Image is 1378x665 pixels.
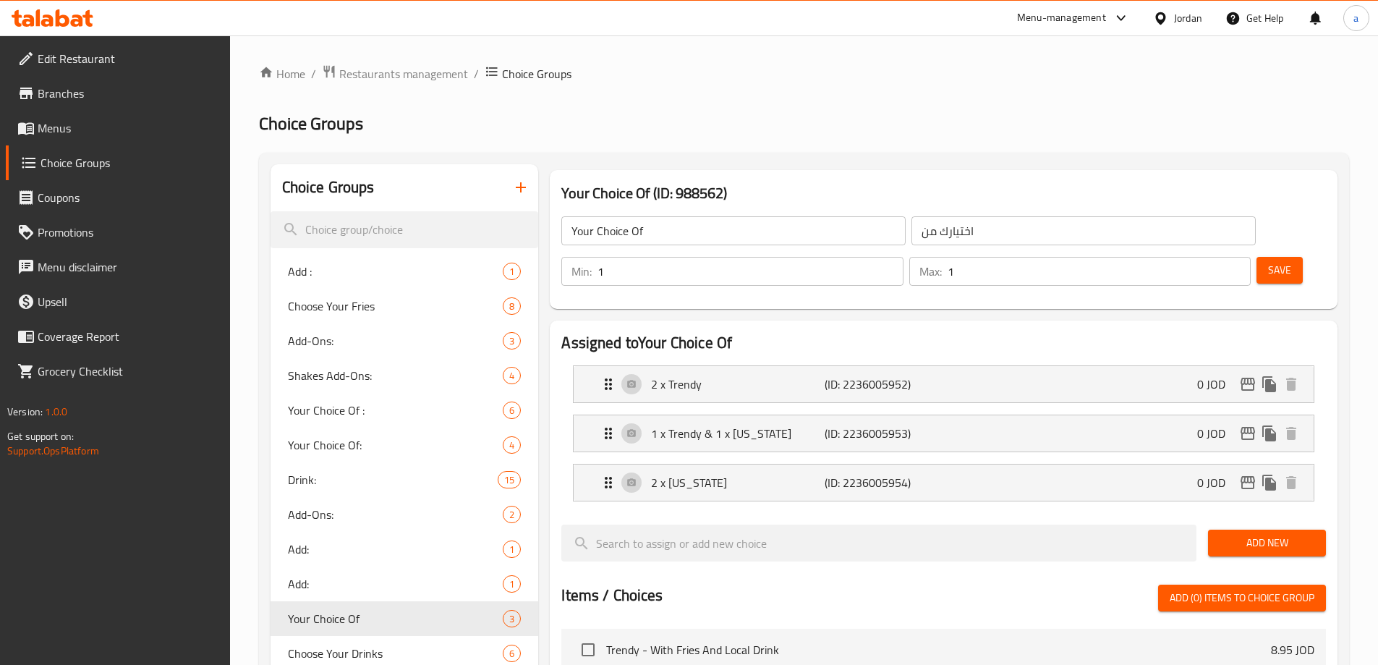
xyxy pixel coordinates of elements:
div: Expand [574,465,1314,501]
p: (ID: 2236005954) [825,474,940,491]
span: Grocery Checklist [38,363,218,380]
div: Choices [503,402,521,419]
button: edit [1237,423,1259,444]
button: edit [1237,472,1259,494]
h2: Assigned to Your Choice Of [561,332,1326,354]
li: Expand [561,458,1326,507]
a: Menu disclaimer [6,250,230,284]
span: Save [1268,261,1291,279]
a: Choice Groups [6,145,230,180]
span: Your Choice Of : [288,402,503,419]
span: Menus [38,119,218,137]
span: Menu disclaimer [38,258,218,276]
a: Edit Restaurant [6,41,230,76]
span: Your Choice Of [288,610,503,627]
span: 2 [503,508,520,522]
span: 1 [503,577,520,591]
div: Choices [503,506,521,523]
div: Choices [503,332,521,350]
li: Expand [561,409,1326,458]
a: Promotions [6,215,230,250]
div: Choices [498,471,521,488]
input: search [561,525,1196,562]
span: Promotions [38,224,218,241]
p: (ID: 2236005953) [825,425,940,442]
span: Upsell [38,293,218,310]
div: Shakes Add-Ons:4 [271,358,539,393]
p: 0 JOD [1197,425,1237,442]
span: 3 [503,334,520,348]
div: Choices [503,575,521,593]
p: 8.95 JOD [1271,641,1314,658]
span: a [1353,10,1358,26]
span: 4 [503,439,520,452]
div: Your Choice Of3 [271,601,539,636]
span: 1.0.0 [45,402,67,421]
a: Grocery Checklist [6,354,230,389]
span: Edit Restaurant [38,50,218,67]
div: Choices [503,436,521,454]
div: Your Choice Of :6 [271,393,539,428]
div: Choices [503,263,521,280]
a: Coupons [6,180,230,215]
span: Branches [38,85,218,102]
div: Expand [574,415,1314,452]
h2: Items / Choices [561,585,663,606]
span: Choice Groups [41,154,218,171]
li: / [311,65,316,82]
a: Home [259,65,305,82]
span: Add (0) items to choice group [1170,589,1314,607]
button: edit [1237,373,1259,395]
span: 15 [498,473,520,487]
p: 0 JOD [1197,376,1237,393]
span: Coverage Report [38,328,218,345]
button: Add (0) items to choice group [1158,585,1326,611]
span: Add-Ons: [288,332,503,350]
span: Choose Your Fries [288,297,503,315]
div: Choices [503,297,521,315]
div: Add:1 [271,567,539,601]
span: Trendy - With Fries And Local Drink [606,641,1271,658]
li: Expand [561,360,1326,409]
button: duplicate [1259,373,1280,395]
div: Menu-management [1017,9,1106,27]
span: Add: [288,575,503,593]
button: duplicate [1259,472,1280,494]
span: Choose Your Drinks [288,645,503,662]
p: 2 x [US_STATE] [651,474,824,491]
span: Shakes Add-Ons: [288,367,503,384]
nav: breadcrumb [259,64,1349,83]
span: 6 [503,647,520,661]
button: delete [1280,472,1302,494]
span: Add : [288,263,503,280]
div: Add:1 [271,532,539,567]
span: Restaurants management [339,65,468,82]
button: Save [1256,257,1303,284]
div: Add-Ons:3 [271,323,539,358]
div: Add :1 [271,254,539,289]
li: / [474,65,479,82]
button: duplicate [1259,423,1280,444]
button: delete [1280,373,1302,395]
div: Choices [503,645,521,662]
span: Add: [288,541,503,558]
p: 0 JOD [1197,474,1237,491]
p: Min: [571,263,592,280]
div: Jordan [1174,10,1202,26]
span: Choice Groups [259,107,363,140]
div: Choices [503,541,521,558]
div: Choices [503,367,521,384]
a: Branches [6,76,230,111]
a: Menus [6,111,230,145]
a: Upsell [6,284,230,319]
div: Your Choice Of:4 [271,428,539,462]
span: Coupons [38,189,218,206]
span: Add New [1220,534,1314,552]
p: 2 x Trendy [651,376,824,393]
span: Drink: [288,471,498,488]
span: 1 [503,543,520,556]
p: 1 x Trendy & 1 x [US_STATE] [651,425,824,442]
div: Expand [574,366,1314,402]
span: Add-Ons: [288,506,503,523]
span: 8 [503,300,520,313]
